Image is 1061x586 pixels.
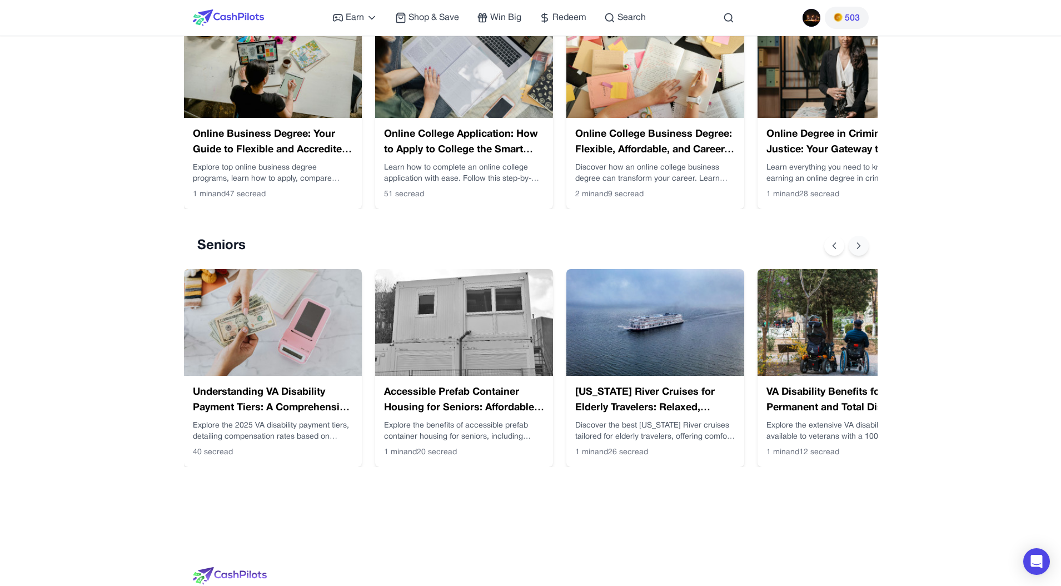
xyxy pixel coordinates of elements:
span: 1 min and 12 sec read [766,447,839,458]
img: CashPilots Logo [193,9,264,26]
span: Win Big [490,11,521,24]
h3: Online College Application: How to Apply to College the Smart Way [384,127,544,158]
a: Earn [332,11,377,24]
a: Shop & Save [395,11,459,24]
span: 1 min and 20 sec read [384,447,457,458]
div: Open Intercom Messenger [1023,548,1050,575]
span: Search [617,11,646,24]
p: Explore the benefits of accessible prefab container housing for seniors, including affordability,... [384,420,544,443]
img: Understanding VA Disability Payment Tiers: A Comprehensive Guide for 2025 [184,269,362,376]
h3: Online Degree in Criminal Justice: Your Gateway to a Career in Law and Public Safety [766,127,926,158]
span: Shop & Save [409,11,459,24]
img: Online Degree in Criminal Justice: Your Gateway to a Career in Law and Public Safety [758,11,935,118]
a: Search [604,11,646,24]
h3: Online College Business Degree: Flexible, Affordable, and Career-Focused Education [575,127,735,158]
p: Learn how to complete an online college application with ease. Follow this step-by-[PERSON_NAME] ... [384,162,544,185]
span: 1 min and 28 sec read [766,189,839,200]
a: Win Big [477,11,521,24]
a: Redeem [539,11,586,24]
span: 40 sec read [193,447,233,458]
span: 51 sec read [384,189,424,200]
img: Online College Business Degree: Flexible, Affordable, and Career-Focused Education [566,11,744,118]
p: Discover the best [US_STATE] River cruises tailored for elderly travelers, offering comfort, cult... [575,420,735,443]
button: PMs503 [825,7,869,29]
h2: Seniors [197,237,246,255]
span: Earn [346,11,364,24]
h3: [US_STATE] River Cruises for Elderly Travelers: Relaxed, Enriching Voyages Along America's [GEOGR... [575,385,735,416]
p: Explore the extensive VA disability benefits available to veterans with a 100% Permanent and Tota... [766,420,926,443]
p: Discover how an online college business degree can transform your career. Learn about degree leve... [575,162,735,185]
img: Mississippi River Cruises for Elderly Travelers: Relaxed, Enriching Voyages Along America's Heart... [566,269,744,376]
img: Online College Application: How to Apply to College the Smart Way [375,11,553,118]
h3: Online Business Degree: Your Guide to Flexible and Accredited Business Education [193,127,353,158]
h3: Understanding VA Disability Payment Tiers: A Comprehensive Guide for 2025 [193,385,353,416]
span: 1 min and 47 sec read [193,189,266,200]
img: PMs [834,13,843,22]
p: Explore top online business degree programs, learn how to apply, compare courses, and launch your... [193,162,353,185]
img: Accessible Prefab Container Housing for Seniors: Affordable and Sustainable Living Solutions [375,269,553,376]
p: Explore the 2025 VA disability payment tiers, detailing compensation rates based on disability ra... [193,420,353,443]
span: 1 min and 26 sec read [575,447,648,458]
img: Online Business Degree: Your Guide to Flexible and Accredited Business Education [184,11,362,118]
span: Redeem [552,11,586,24]
span: 503 [845,12,860,25]
span: 2 min and 9 sec read [575,189,644,200]
h3: VA Disability Benefits for 100% Permanent and Total Disabilities: Comprehensive Guide for Veterans [766,385,926,416]
img: VA Disability Benefits for 100% Permanent and Total Disabilities: Comprehensive Guide for Veterans [758,269,935,376]
img: logo [193,567,267,585]
p: Learn everything you need to know about earning an online degree in criminal justice—program opti... [766,162,926,185]
h3: Accessible Prefab Container Housing for Seniors: Affordable and Sustainable Living Solutions [384,385,544,416]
